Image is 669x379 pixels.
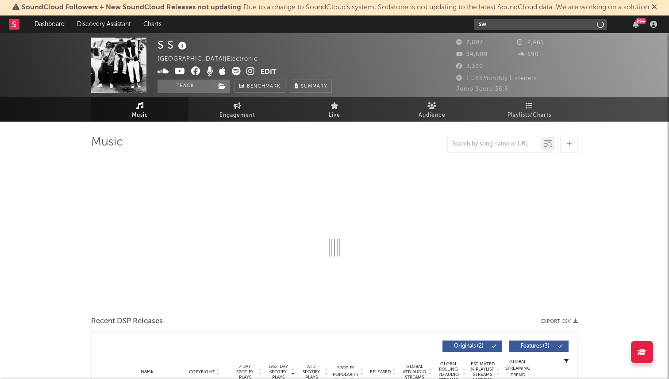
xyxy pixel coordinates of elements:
button: Track [158,80,213,93]
span: Audience [419,110,446,121]
span: Copyright [189,369,215,375]
a: Dashboard [28,15,71,33]
a: Live [286,97,383,122]
span: 2,807 [456,40,483,46]
span: 2,461 [517,40,544,46]
span: Engagement [219,110,255,121]
button: Features(3) [509,341,569,352]
button: Edit [261,67,277,78]
span: Benchmark [247,81,281,92]
div: [GEOGRAPHIC_DATA] | Electronic [158,54,268,65]
span: Summary [301,84,327,89]
button: Originals(2) [442,341,502,352]
a: Engagement [188,97,286,122]
a: Benchmark [235,80,285,93]
a: Music [91,97,188,122]
a: Charts [137,15,168,33]
a: Audience [383,97,481,122]
span: Originals ( 2 ) [448,344,489,349]
span: 590 [517,52,539,57]
span: 34,600 [456,52,488,57]
a: Discovery Assistant [71,15,137,33]
button: 99+ [633,21,639,28]
span: Recent DSP Releases [91,316,163,327]
span: Playlists/Charts [508,110,551,121]
span: Jump Score: 36.6 [456,86,508,92]
span: Released [370,369,391,375]
div: S S [158,38,189,52]
span: SoundCloud Followers + New SoundCloud Releases not updating [22,4,241,11]
button: Summary [290,80,332,93]
span: Features ( 3 ) [515,344,555,349]
span: Music [132,110,148,121]
span: : Due to a change to SoundCloud's system, Sodatone is not updating to the latest SoundCloud data.... [22,4,649,11]
span: 3,300 [456,64,483,69]
input: Search for artists [474,19,607,30]
span: 1,088 Monthly Listeners [456,76,537,81]
span: Spotify Popularity [333,365,359,378]
span: Live [329,110,340,121]
span: Dismiss [652,4,657,11]
button: Export CSV [541,319,578,324]
div: 99 + [635,18,646,24]
a: Playlists/Charts [481,97,578,122]
input: Search by song name or URL [448,141,541,148]
div: Name [118,368,176,375]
